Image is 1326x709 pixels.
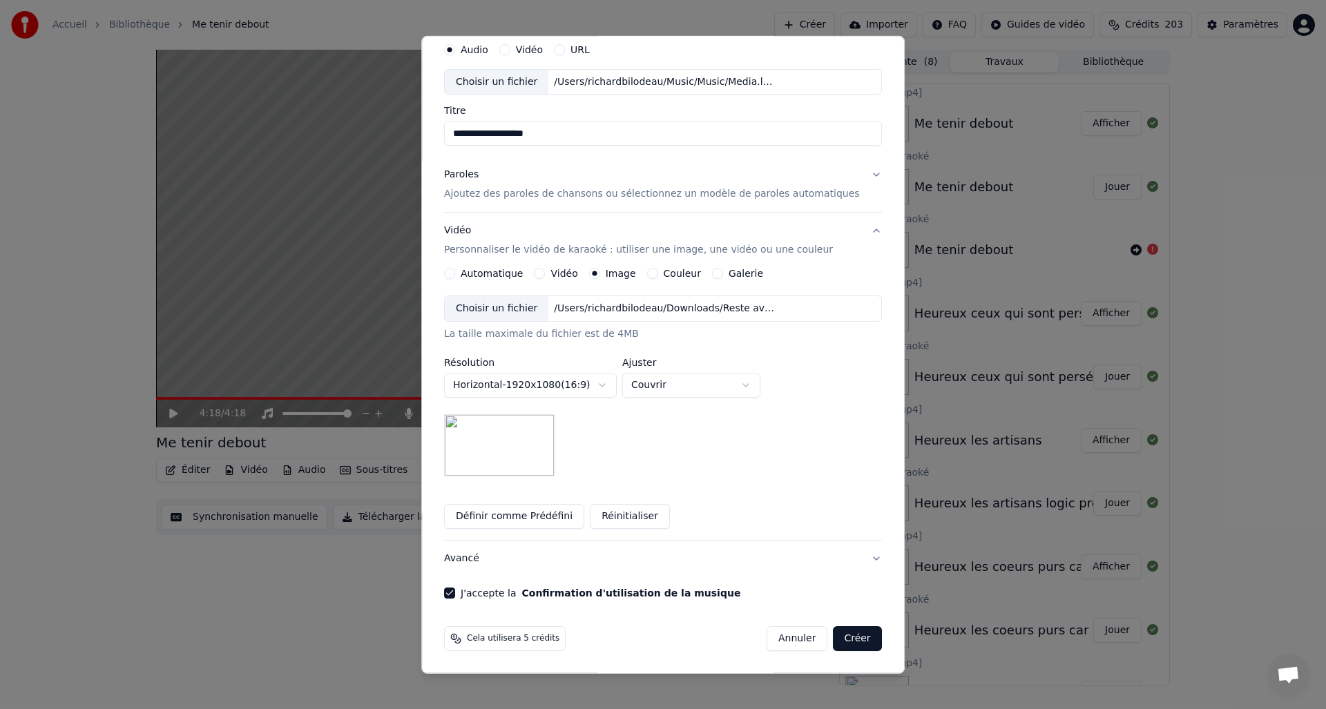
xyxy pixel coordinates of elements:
[729,269,763,278] label: Galerie
[664,269,701,278] label: Couleur
[445,296,548,321] div: Choisir un fichier
[461,588,740,598] label: J'accepte la
[467,633,559,644] span: Cela utilisera 5 crédits
[445,69,548,94] div: Choisir un fichier
[444,243,833,257] p: Personnaliser le vidéo de karaoké : utiliser une image, une vidéo ou une couleur
[444,187,860,201] p: Ajoutez des paroles de chansons ou sélectionnez un modèle de paroles automatiques
[551,269,578,278] label: Vidéo
[606,269,636,278] label: Image
[549,302,784,315] div: /Users/richardbilodeau/Downloads/Reste avec nous.jpg
[444,213,882,268] button: VidéoPersonnaliser le vidéo de karaoké : utiliser une image, une vidéo ou une couleur
[444,358,617,367] label: Résolution
[444,106,882,115] label: Titre
[522,588,741,598] button: J'accepte la
[444,168,479,182] div: Paroles
[834,626,882,651] button: Créer
[444,268,882,540] div: VidéoPersonnaliser le vidéo de karaoké : utiliser une image, une vidéo ou une couleur
[516,44,543,54] label: Vidéo
[590,504,670,529] button: Réinitialiser
[444,157,882,212] button: ParolesAjoutez des paroles de chansons ou sélectionnez un modèle de paroles automatiques
[444,504,584,529] button: Définir comme Prédéfini
[444,541,882,576] button: Avancé
[461,44,488,54] label: Audio
[570,44,590,54] label: URL
[461,269,523,278] label: Automatique
[622,358,760,367] label: Ajuster
[549,75,784,88] div: /Users/richardbilodeau/Music/Music/Media.localized/Music/richmen_01/Unknown Album/Reste avec nous...
[767,626,827,651] button: Annuler
[444,327,882,341] div: La taille maximale du fichier est de 4MB
[444,224,833,257] div: Vidéo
